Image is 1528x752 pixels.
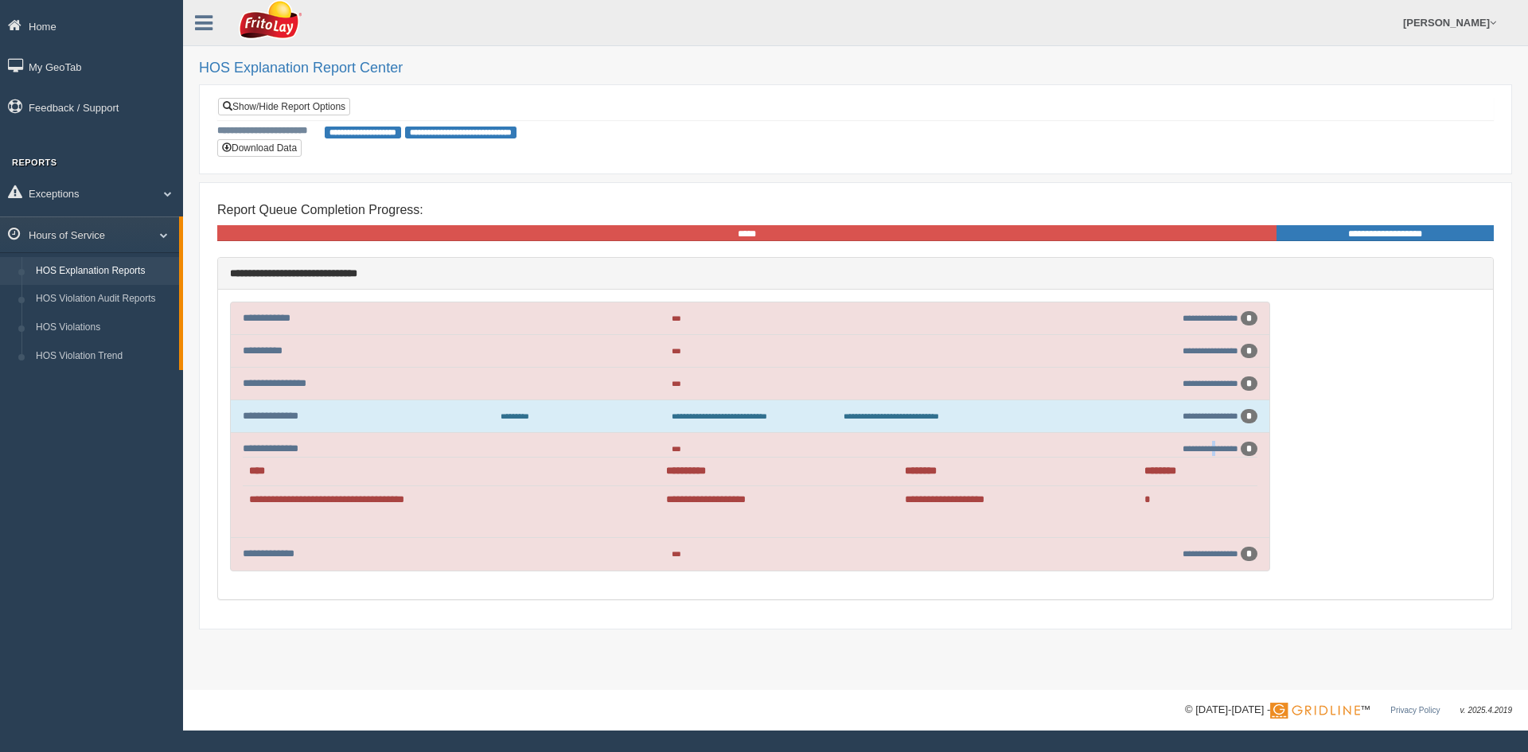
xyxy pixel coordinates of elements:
[1185,702,1512,719] div: © [DATE]-[DATE] - ™
[217,203,1494,217] h4: Report Queue Completion Progress:
[218,98,350,115] a: Show/Hide Report Options
[217,139,302,157] button: Download Data
[1390,706,1440,715] a: Privacy Policy
[29,314,179,342] a: HOS Violations
[199,60,1512,76] h2: HOS Explanation Report Center
[29,257,179,286] a: HOS Explanation Reports
[1460,706,1512,715] span: v. 2025.4.2019
[29,342,179,371] a: HOS Violation Trend
[29,285,179,314] a: HOS Violation Audit Reports
[1270,703,1360,719] img: Gridline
